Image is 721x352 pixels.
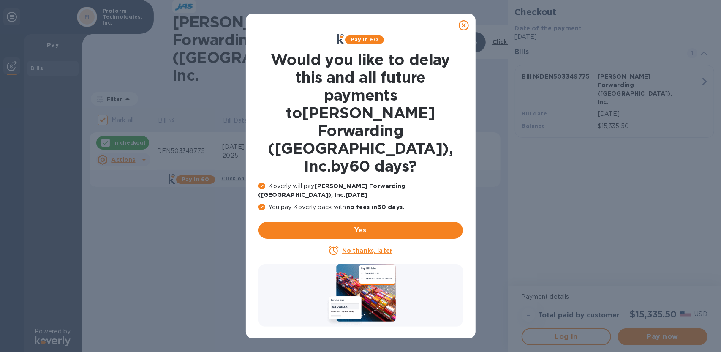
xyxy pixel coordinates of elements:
[346,204,404,210] b: no fees in 60 days .
[258,203,463,212] p: You pay Koverly back with
[258,183,406,198] b: [PERSON_NAME] Forwarding ([GEOGRAPHIC_DATA]), Inc. [DATE]
[265,225,456,235] span: Yes
[342,247,392,254] u: No thanks, later
[351,36,378,43] b: Pay in 60
[258,182,463,199] p: Koverly will pay
[258,222,463,239] button: Yes
[258,51,463,175] h1: Would you like to delay this and all future payments to [PERSON_NAME] Forwarding ([GEOGRAPHIC_DAT...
